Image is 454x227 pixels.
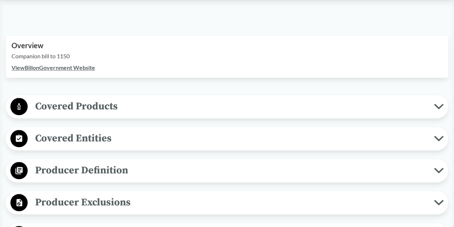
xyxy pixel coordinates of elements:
span: Covered Products [28,98,434,114]
span: Covered Entities [28,130,434,146]
p: Companion bill to 1150 [11,52,443,60]
button: Producer Exclusions [8,194,446,212]
span: Producer Definition [28,162,434,178]
h2: Overview [11,41,443,50]
span: Producer Exclusions [28,194,434,210]
a: ViewBillonGovernment Website [11,64,95,71]
button: Covered Entities [8,130,446,148]
button: Producer Definition [8,162,446,180]
button: Covered Products [8,97,446,116]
